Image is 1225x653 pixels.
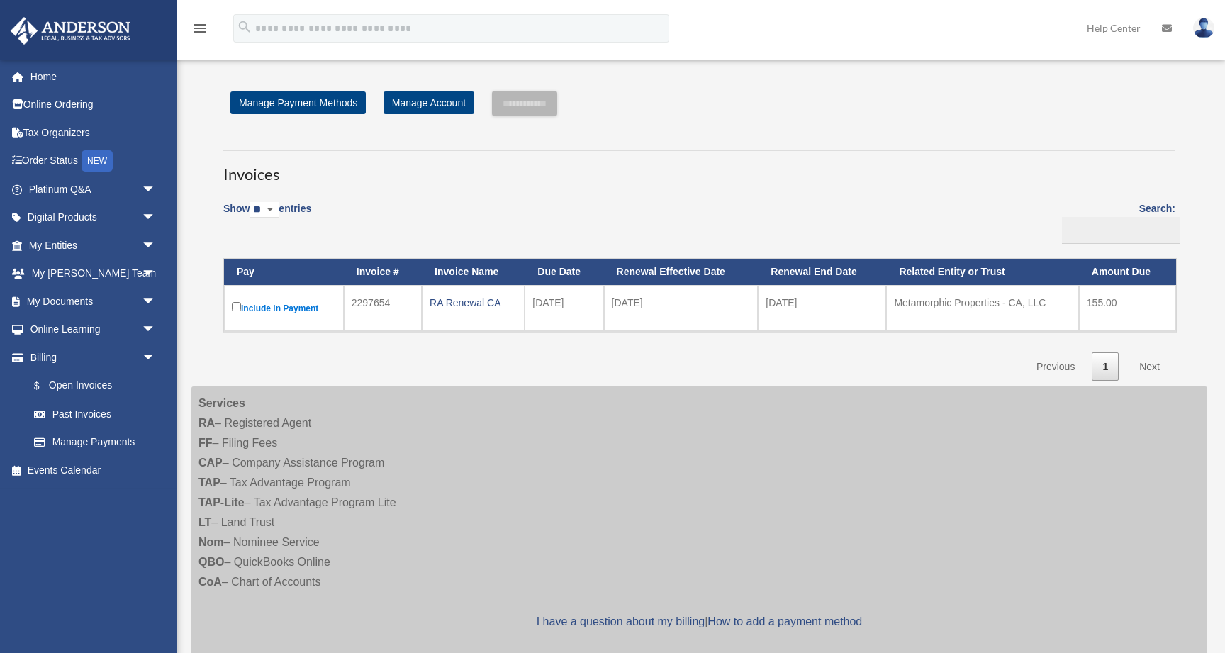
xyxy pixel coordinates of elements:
th: Renewal End Date: activate to sort column ascending [758,259,886,285]
strong: QBO [198,556,224,568]
a: Online Ordering [10,91,177,119]
strong: FF [198,437,213,449]
a: Manage Payments [20,428,170,457]
span: arrow_drop_down [142,175,170,204]
a: Billingarrow_drop_down [10,343,170,372]
th: Invoice #: activate to sort column ascending [344,259,422,285]
input: Include in Payment [232,302,241,311]
a: Events Calendar [10,456,177,484]
a: I have a question about my billing [537,615,705,627]
span: arrow_drop_down [142,343,170,372]
select: Showentries [250,202,279,218]
div: RA Renewal CA [430,293,517,313]
img: User Pic [1193,18,1214,38]
div: NEW [82,150,113,172]
th: Pay: activate to sort column descending [224,259,344,285]
th: Renewal Effective Date: activate to sort column ascending [604,259,759,285]
strong: CoA [198,576,222,588]
label: Show entries [223,200,311,233]
label: Include in Payment [232,299,336,317]
a: Past Invoices [20,400,170,428]
span: arrow_drop_down [142,231,170,260]
strong: TAP [198,476,220,489]
td: [DATE] [525,285,603,331]
a: Manage Payment Methods [230,91,366,114]
a: My [PERSON_NAME] Teamarrow_drop_down [10,259,177,288]
img: Anderson Advisors Platinum Portal [6,17,135,45]
a: Previous [1026,352,1085,381]
p: | [198,612,1200,632]
span: arrow_drop_down [142,287,170,316]
a: Digital Productsarrow_drop_down [10,203,177,232]
strong: Services [198,397,245,409]
h3: Invoices [223,150,1175,186]
i: menu [191,20,208,37]
a: $Open Invoices [20,372,163,401]
a: Next [1129,352,1170,381]
th: Related Entity or Trust: activate to sort column ascending [886,259,1078,285]
td: [DATE] [758,285,886,331]
td: Metamorphic Properties - CA, LLC [886,285,1078,331]
a: How to add a payment method [707,615,862,627]
i: search [237,19,252,35]
strong: RA [198,417,215,429]
a: Platinum Q&Aarrow_drop_down [10,175,177,203]
strong: LT [198,516,211,528]
strong: CAP [198,457,223,469]
a: My Documentsarrow_drop_down [10,287,177,316]
th: Invoice Name: activate to sort column ascending [422,259,525,285]
strong: TAP-Lite [198,496,245,508]
a: Online Learningarrow_drop_down [10,316,177,344]
td: [DATE] [604,285,759,331]
span: $ [42,377,49,395]
a: Manage Account [384,91,474,114]
a: menu [191,25,208,37]
a: Home [10,62,177,91]
label: Search: [1057,200,1175,244]
a: Order StatusNEW [10,147,177,176]
span: arrow_drop_down [142,259,170,289]
a: 1 [1092,352,1119,381]
span: arrow_drop_down [142,203,170,233]
th: Due Date: activate to sort column ascending [525,259,603,285]
a: My Entitiesarrow_drop_down [10,231,177,259]
input: Search: [1062,217,1180,244]
th: Amount Due: activate to sort column ascending [1079,259,1176,285]
td: 2297654 [344,285,422,331]
strong: Nom [198,536,224,548]
td: 155.00 [1079,285,1176,331]
span: arrow_drop_down [142,316,170,345]
a: Tax Organizers [10,118,177,147]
